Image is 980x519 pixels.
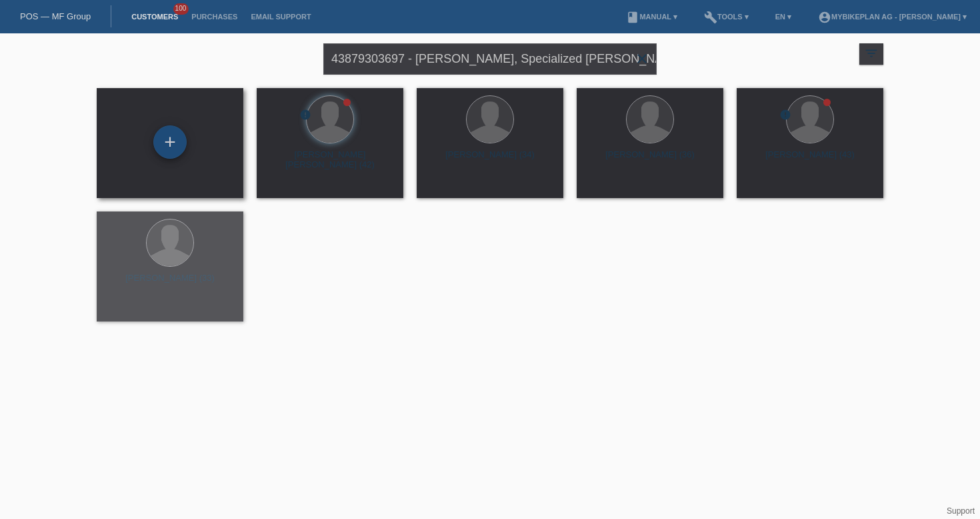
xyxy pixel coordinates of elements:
[947,506,975,516] a: Support
[125,13,185,21] a: Customers
[154,131,186,153] div: Add customer
[697,13,755,21] a: buildTools ▾
[779,109,791,123] div: unconfirmed, pending
[244,13,317,21] a: Email Support
[818,11,831,24] i: account_circle
[267,149,393,171] div: [PERSON_NAME] [PERSON_NAME] (42)
[323,43,657,75] input: Search...
[427,149,553,171] div: [PERSON_NAME] (34)
[769,13,798,21] a: EN ▾
[173,3,189,15] span: 100
[185,13,244,21] a: Purchases
[299,109,311,123] div: unconfirmed, pending
[634,51,650,67] i: close
[107,273,233,294] div: [PERSON_NAME] (33)
[299,109,311,121] i: error
[811,13,973,21] a: account_circleMybikeplan AG - [PERSON_NAME] ▾
[626,11,639,24] i: book
[864,46,879,61] i: filter_list
[747,149,873,171] div: [PERSON_NAME] (43)
[704,11,717,24] i: build
[619,13,684,21] a: bookManual ▾
[587,149,713,171] div: [PERSON_NAME] (36)
[20,11,91,21] a: POS — MF Group
[779,109,791,121] i: error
